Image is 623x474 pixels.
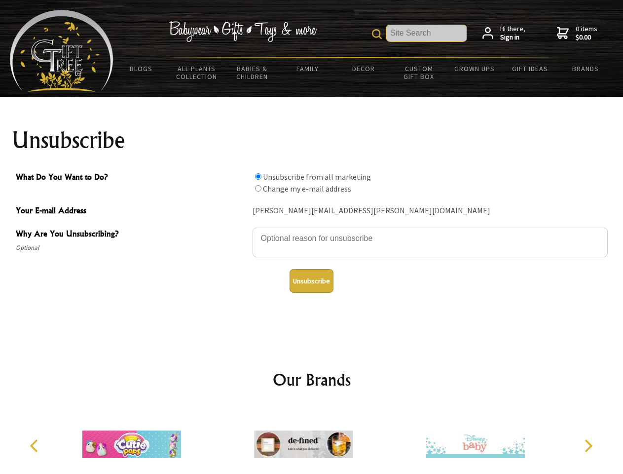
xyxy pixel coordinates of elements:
[12,128,612,152] h1: Unsubscribe
[335,58,391,79] a: Decor
[500,33,525,42] strong: Sign in
[500,25,525,42] span: Hi there,
[16,242,248,254] span: Optional
[255,185,261,192] input: What Do You Want to Do?
[576,24,597,42] span: 0 items
[576,33,597,42] strong: $0.00
[446,58,502,79] a: Grown Ups
[502,58,558,79] a: Gift Ideas
[482,25,525,42] a: Hi there,Sign in
[253,203,608,219] div: [PERSON_NAME][EMAIL_ADDRESS][PERSON_NAME][DOMAIN_NAME]
[16,204,248,219] span: Your E-mail Address
[169,58,225,87] a: All Plants Collection
[280,58,336,79] a: Family
[255,173,261,180] input: What Do You Want to Do?
[558,58,614,79] a: Brands
[253,228,608,257] textarea: Why Are You Unsubscribing?
[372,29,382,39] img: product search
[16,228,248,242] span: Why Are You Unsubscribing?
[113,58,169,79] a: BLOGS
[577,435,599,457] button: Next
[391,58,447,87] a: Custom Gift Box
[20,368,604,392] h2: Our Brands
[263,184,351,194] label: Change my e-mail address
[290,269,333,293] button: Unsubscribe
[16,171,248,185] span: What Do You Want to Do?
[224,58,280,87] a: Babies & Children
[386,25,467,41] input: Site Search
[557,25,597,42] a: 0 items$0.00
[10,10,113,92] img: Babyware - Gifts - Toys and more...
[169,21,317,42] img: Babywear - Gifts - Toys & more
[263,172,371,182] label: Unsubscribe from all marketing
[25,435,46,457] button: Previous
